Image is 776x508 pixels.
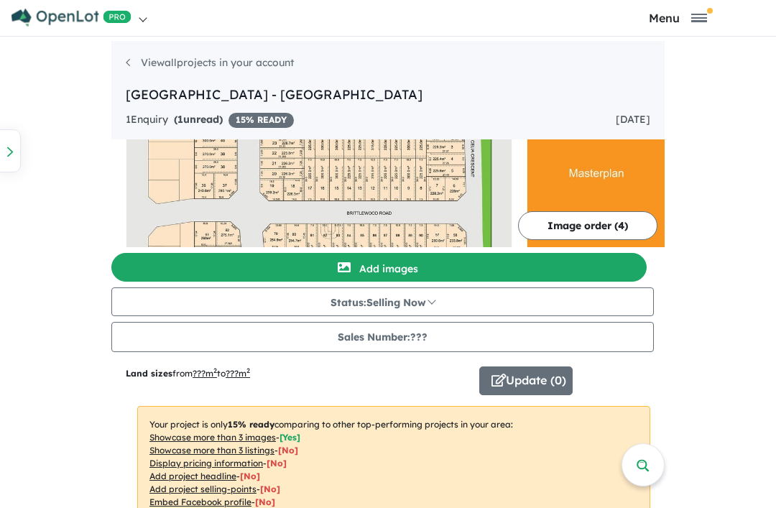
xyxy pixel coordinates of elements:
[11,9,131,27] img: Openlot PRO Logo White
[255,497,275,507] span: [ No ]
[177,113,183,126] span: 1
[149,432,276,443] u: Showcase more than 3 images
[111,322,654,352] button: Sales Number:???
[616,111,650,129] div: [DATE]
[149,458,263,468] u: Display pricing information
[126,86,422,103] a: [GEOGRAPHIC_DATA] - [GEOGRAPHIC_DATA]
[126,368,172,379] b: Land sizes
[479,366,573,395] button: Update (0)
[111,139,665,247] img: Leppington Rise Estate - Leppington
[126,111,294,129] div: 1 Enquir y
[278,445,298,456] span: [ No ]
[174,113,223,126] strong: ( unread)
[217,368,250,379] span: to
[126,56,294,69] a: Viewallprojects in your account
[246,366,250,374] sup: 2
[228,113,294,128] span: 15 % READY
[518,211,657,240] button: Image order (4)
[111,287,654,316] button: Status:Selling Now
[149,484,257,494] u: Add project selling-points
[193,368,217,379] u: ??? m
[226,368,250,379] u: ???m
[149,497,251,507] u: Embed Facebook profile
[111,253,647,282] button: Add images
[260,484,280,494] span: [ No ]
[228,419,274,430] b: 15 % ready
[213,366,217,374] sup: 2
[280,432,300,443] span: [ Yes ]
[149,471,236,481] u: Add project headline
[149,445,274,456] u: Showcase more than 3 listings
[126,366,468,381] p: from
[584,11,773,24] button: Toggle navigation
[240,471,260,481] span: [ No ]
[267,458,287,468] span: [ No ]
[126,55,650,85] nav: breadcrumb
